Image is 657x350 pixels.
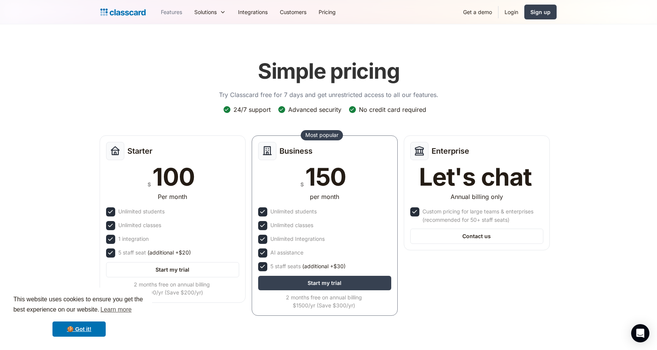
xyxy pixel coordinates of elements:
h2: Enterprise [432,146,469,156]
div: Open Intercom Messenger [631,324,649,342]
p: Try Classcard free for 7 days and get unrestricted access to all our features. [219,90,438,99]
a: dismiss cookie message [52,321,106,337]
h1: Simple pricing [258,59,400,84]
div: Annual billing only [451,192,503,201]
div: Unlimited students [118,207,165,216]
div: cookieconsent [6,288,152,344]
div: Unlimited classes [270,221,313,229]
div: Unlimited classes [118,221,161,229]
div: Solutions [188,3,232,21]
span: (additional +$20) [148,248,191,257]
div: Unlimited students [270,207,317,216]
a: Start my trial [106,262,239,277]
div: per month [310,192,339,201]
div: 5 staff seat [118,248,191,257]
a: Features [155,3,188,21]
h2: Business [279,146,313,156]
div: AI assistance [270,248,303,257]
div: $ [148,180,151,189]
a: Login [498,3,524,21]
div: 1 integration [118,235,149,243]
div: 150 [305,165,346,189]
div: 2 months free on annual billing $1000/yr (Save $200/yr) [106,280,238,296]
div: Most popular [305,131,338,139]
a: Start my trial [258,276,391,290]
h2: Starter [127,146,152,156]
div: 5 staff seats [270,262,346,270]
a: Sign up [524,5,557,19]
span: This website uses cookies to ensure you get the best experience on our website. [13,295,145,315]
div: Per month [158,192,187,201]
div: Unlimited Integrations [270,235,325,243]
div: Advanced security [288,105,341,114]
div: 100 [152,165,194,189]
span: (additional +$30) [302,262,346,270]
div: Sign up [530,8,551,16]
a: home [100,7,146,17]
div: No credit card required [359,105,426,114]
a: learn more about cookies [99,304,133,315]
a: Contact us [410,229,543,244]
div: Custom pricing for large teams & enterprises (recommended for 50+ staff seats) [422,207,542,224]
div: 2 months free on annual billing $1500/yr (Save $300/yr) [258,293,390,309]
div: 24/7 support [233,105,271,114]
div: Let's chat [419,165,532,189]
a: Integrations [232,3,274,21]
a: Pricing [313,3,342,21]
div: $ [300,180,304,189]
a: Get a demo [457,3,498,21]
div: Solutions [194,8,217,16]
a: Customers [274,3,313,21]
